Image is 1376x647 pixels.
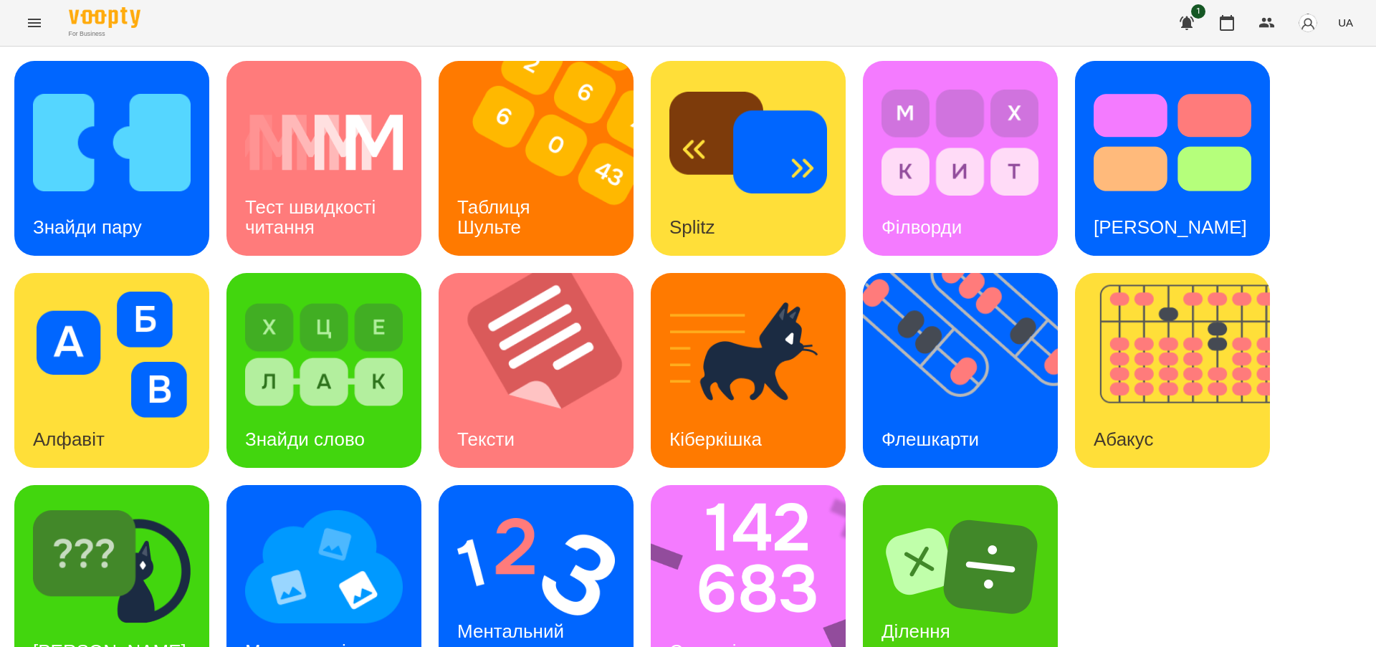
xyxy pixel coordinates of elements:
[33,292,191,418] img: Алфавіт
[881,80,1039,206] img: Філворди
[245,292,403,418] img: Знайди слово
[863,273,1058,468] a: ФлешкартиФлешкарти
[881,216,962,238] h3: Філворди
[33,504,191,630] img: Знайди Кіберкішку
[226,273,421,468] a: Знайди словоЗнайди слово
[457,504,615,630] img: Ментальний рахунок
[1332,9,1359,36] button: UA
[1338,15,1353,30] span: UA
[1094,216,1247,238] h3: [PERSON_NAME]
[226,61,421,256] a: Тест швидкості читанняТест швидкості читання
[14,61,209,256] a: Знайди паруЗнайди пару
[881,428,979,450] h3: Флешкарти
[439,273,634,468] a: ТекстиТексти
[33,428,105,450] h3: Алфавіт
[245,504,403,630] img: Мнемотехніка
[651,273,846,468] a: КіберкішкаКіберкішка
[1094,80,1251,206] img: Тест Струпа
[439,61,634,256] a: Таблиця ШультеТаблиця Шульте
[669,80,827,206] img: Splitz
[69,7,140,28] img: Voopty Logo
[863,273,1076,468] img: Флешкарти
[245,196,381,237] h3: Тест швидкості читання
[245,428,365,450] h3: Знайди слово
[1191,4,1205,19] span: 1
[863,61,1058,256] a: ФілвордиФілворди
[1075,61,1270,256] a: Тест Струпа[PERSON_NAME]
[881,504,1039,630] img: Ділення множення
[245,80,403,206] img: Тест швидкості читання
[33,216,142,238] h3: Знайди пару
[669,428,762,450] h3: Кіберкішка
[17,6,52,40] button: Menu
[439,273,651,468] img: Тексти
[457,428,515,450] h3: Тексти
[1075,273,1270,468] a: АбакусАбакус
[69,29,140,39] span: For Business
[439,61,651,256] img: Таблиця Шульте
[1075,273,1288,468] img: Абакус
[669,292,827,418] img: Кіберкішка
[1298,13,1318,33] img: avatar_s.png
[651,61,846,256] a: SplitzSplitz
[457,196,535,237] h3: Таблиця Шульте
[33,80,191,206] img: Знайди пару
[669,216,715,238] h3: Splitz
[1094,428,1153,450] h3: Абакус
[14,273,209,468] a: АлфавітАлфавіт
